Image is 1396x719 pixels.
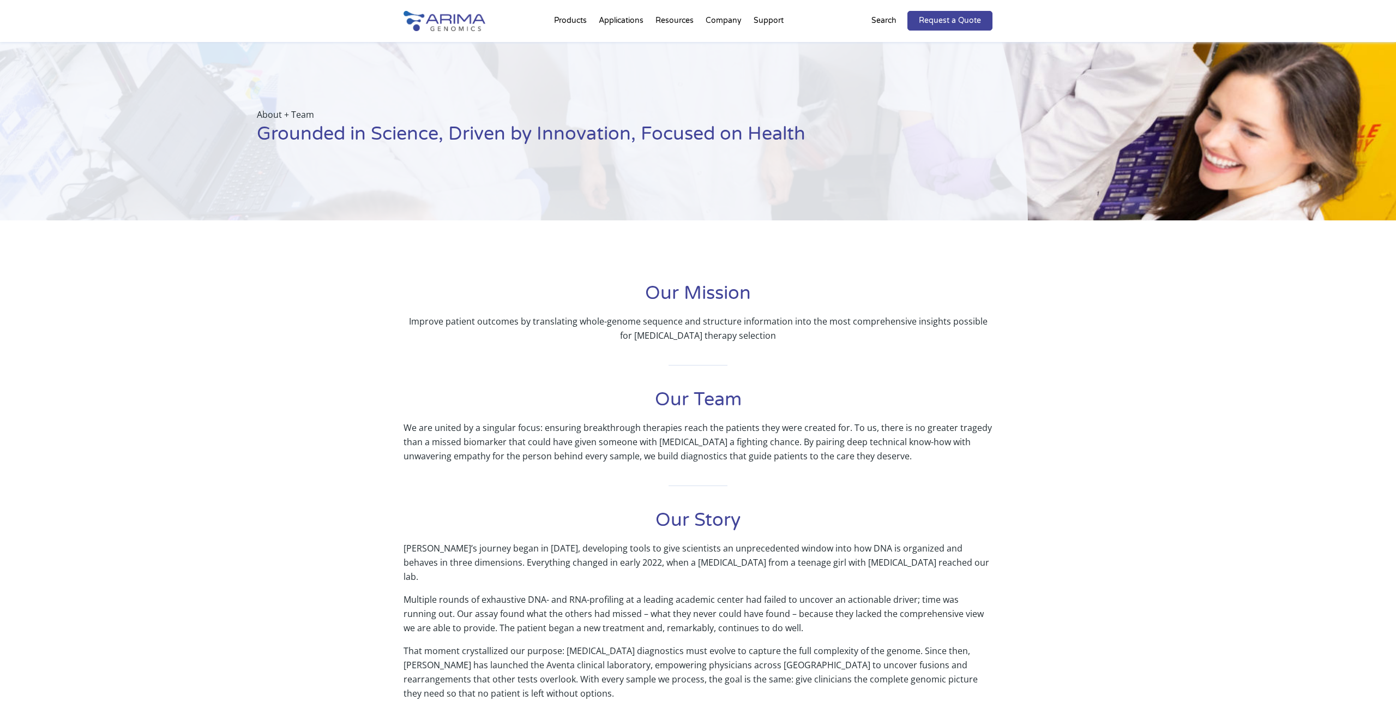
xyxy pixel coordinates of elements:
h1: Grounded in Science, Driven by Innovation, Focused on Health [257,122,973,155]
p: That moment crystallized our purpose: [MEDICAL_DATA] diagnostics must evolve to capture the full ... [404,644,992,709]
a: Request a Quote [907,11,992,31]
p: Multiple rounds of exhaustive DNA- and RNA-profiling at a leading academic center had failed to u... [404,592,992,644]
h1: Our Mission [404,281,992,314]
p: Search [871,14,896,28]
h1: Our Team [404,387,992,421]
h1: Our Story [404,508,992,541]
img: Arima-Genomics-logo [404,11,485,31]
p: Improve patient outcomes by translating whole-genome sequence and structure information into the ... [404,314,992,343]
p: We are united by a singular focus: ensuring breakthrough therapies reach the patients they were c... [404,421,992,463]
p: About + Team [257,107,973,122]
p: [PERSON_NAME]’s journey began in [DATE], developing tools to give scientists an unprecedented win... [404,541,992,592]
